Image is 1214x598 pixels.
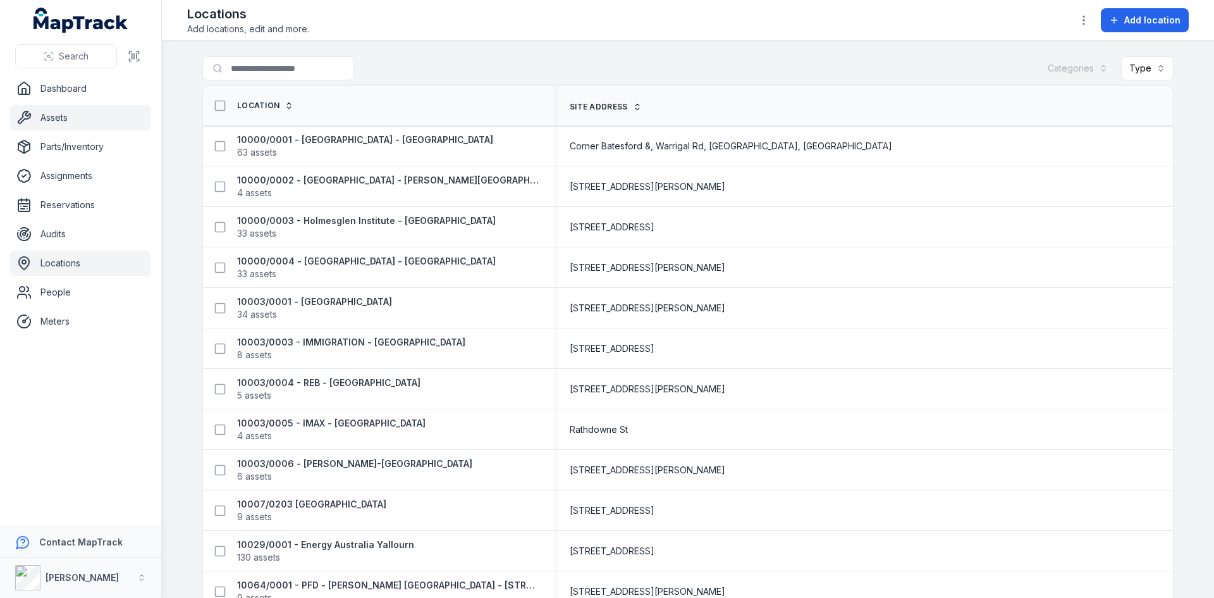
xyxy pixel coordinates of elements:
[237,377,420,402] a: 10003/0004 - REB - [GEOGRAPHIC_DATA]5 assets
[237,539,414,551] strong: 10029/0001 - Energy Australia Yallourn
[237,579,539,592] strong: 10064/0001 - PFD - [PERSON_NAME] [GEOGRAPHIC_DATA] - [STREET_ADDRESS][PERSON_NAME]
[570,140,892,153] span: Corner Batesford &, Warrigal Rd, [GEOGRAPHIC_DATA], [GEOGRAPHIC_DATA]
[237,255,496,268] strong: 10000/0004 - [GEOGRAPHIC_DATA] - [GEOGRAPHIC_DATA]
[237,377,420,389] strong: 10003/0004 - REB - [GEOGRAPHIC_DATA]
[34,8,128,33] a: MapTrack
[10,192,151,218] a: Reservations
[237,134,493,146] strong: 10000/0001 - [GEOGRAPHIC_DATA] - [GEOGRAPHIC_DATA]
[1101,8,1189,32] button: Add location
[10,105,151,130] a: Assets
[237,417,426,430] strong: 10003/0005 - IMAX - [GEOGRAPHIC_DATA]
[237,389,271,402] span: 5 assets
[237,336,465,361] a: 10003/0003 - IMMIGRATION - [GEOGRAPHIC_DATA]8 assets
[570,102,628,112] span: Site address
[237,174,539,199] a: 10000/0002 - [GEOGRAPHIC_DATA] - [PERSON_NAME][GEOGRAPHIC_DATA]4 assets
[237,215,496,227] strong: 10000/0003 - Holmesglen Institute - [GEOGRAPHIC_DATA]
[237,308,277,321] span: 34 assets
[59,50,89,63] span: Search
[237,255,496,280] a: 10000/0004 - [GEOGRAPHIC_DATA] - [GEOGRAPHIC_DATA]33 assets
[237,349,272,361] span: 8 assets
[237,539,414,564] a: 10029/0001 - Energy Australia Yallourn130 assets
[237,498,386,511] strong: 10007/0203 [GEOGRAPHIC_DATA]
[10,309,151,334] a: Meters
[237,498,386,523] a: 10007/0203 [GEOGRAPHIC_DATA]9 assets
[237,174,539,187] strong: 10000/0002 - [GEOGRAPHIC_DATA] - [PERSON_NAME][GEOGRAPHIC_DATA]
[1124,14,1180,27] span: Add location
[10,251,151,276] a: Locations
[570,221,654,234] span: [STREET_ADDRESS]
[570,302,725,315] span: [STREET_ADDRESS][PERSON_NAME]
[570,342,654,355] span: [STREET_ADDRESS]
[237,470,272,483] span: 6 assets
[187,23,309,35] span: Add locations, edit and more.
[237,215,496,240] a: 10000/0003 - Holmesglen Institute - [GEOGRAPHIC_DATA]33 assets
[39,537,123,547] strong: Contact MapTrack
[237,336,465,349] strong: 10003/0003 - IMMIGRATION - [GEOGRAPHIC_DATA]
[237,417,426,442] a: 10003/0005 - IMAX - [GEOGRAPHIC_DATA]4 assets
[237,101,279,111] span: Location
[10,76,151,101] a: Dashboard
[570,261,725,274] span: [STREET_ADDRESS][PERSON_NAME]
[10,280,151,305] a: People
[10,163,151,189] a: Assignments
[237,551,280,564] span: 130 assets
[187,5,309,23] h2: Locations
[237,187,272,199] span: 4 assets
[237,227,276,240] span: 33 assets
[570,102,642,112] a: Site address
[237,296,392,308] strong: 10003/0001 - [GEOGRAPHIC_DATA]
[570,585,725,598] span: [STREET_ADDRESS][PERSON_NAME]
[10,221,151,247] a: Audits
[10,134,151,159] a: Parts/Inventory
[237,430,272,442] span: 4 assets
[15,44,117,68] button: Search
[570,383,725,396] span: [STREET_ADDRESS][PERSON_NAME]
[237,134,493,159] a: 10000/0001 - [GEOGRAPHIC_DATA] - [GEOGRAPHIC_DATA]63 assets
[570,545,654,558] span: [STREET_ADDRESS]
[570,180,725,193] span: [STREET_ADDRESS][PERSON_NAME]
[570,504,654,517] span: [STREET_ADDRESS]
[237,458,472,483] a: 10003/0006 - [PERSON_NAME]-[GEOGRAPHIC_DATA]6 assets
[237,146,277,159] span: 63 assets
[1121,56,1174,80] button: Type
[570,464,725,477] span: [STREET_ADDRESS][PERSON_NAME]
[237,101,293,111] a: Location
[570,423,628,436] span: Rathdowne St
[46,572,119,583] strong: [PERSON_NAME]
[237,511,272,523] span: 9 assets
[237,458,472,470] strong: 10003/0006 - [PERSON_NAME]-[GEOGRAPHIC_DATA]
[237,296,392,321] a: 10003/0001 - [GEOGRAPHIC_DATA]34 assets
[237,268,276,280] span: 33 assets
